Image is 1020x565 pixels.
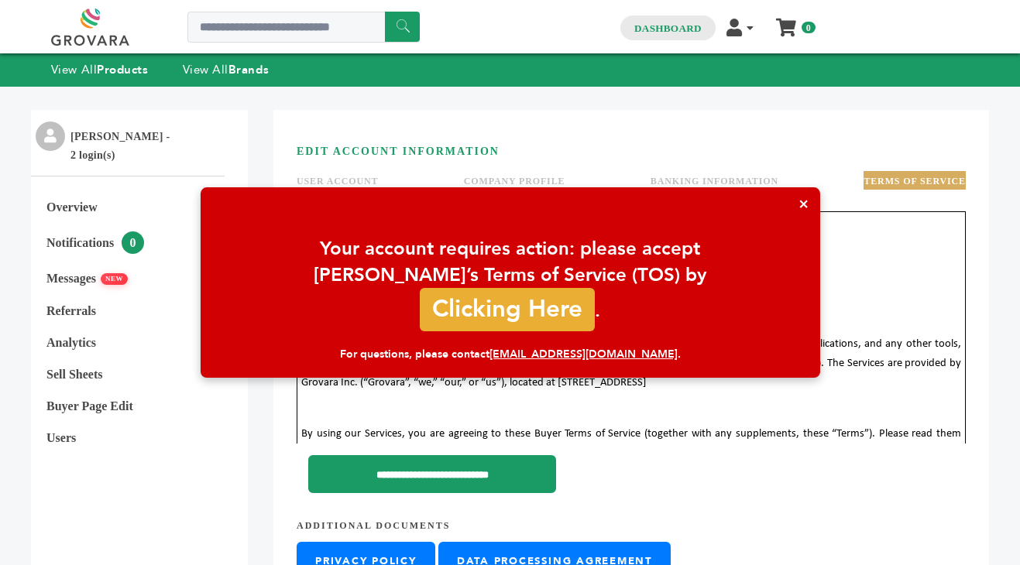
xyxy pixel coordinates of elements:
[864,176,966,187] a: TERMS OF SERVICE
[122,231,144,254] span: 0
[46,431,76,444] a: Users
[51,62,149,77] a: View AllProducts
[464,176,565,187] a: COMPANY PROFILE
[46,272,128,285] a: MessagesNEW
[297,130,966,171] h3: EDIT ACCOUNT INFORMATION
[297,176,378,187] a: USER ACCOUNT
[46,336,96,349] a: Analytics
[187,12,420,43] input: Search a product or brand...
[787,187,820,221] button: ×
[101,273,128,285] span: NEW
[651,176,778,187] a: BANKING INFORMATION
[489,347,678,361] a: [EMAIL_ADDRESS][DOMAIN_NAME]
[301,338,961,389] span: Thanks for using the Grovara “B2B Global Marketplace” (including its website, and mobile and web-...
[46,236,144,249] a: Notifications0
[420,288,594,331] a: Clicking Here
[183,62,270,77] a: View AllBrands
[216,347,805,362] div: For questions, please contact .
[46,200,98,214] a: Overview
[46,368,102,381] a: Sell Sheets
[97,62,148,77] strong: Products
[301,428,961,517] span: By using our Services, you are agreeing to these Buyer Terms of Service (together with any supple...
[46,304,96,317] a: Referrals
[46,399,133,413] a: Buyer Page Edit
[70,128,173,165] li: [PERSON_NAME] - 2 login(s)
[228,62,269,77] strong: Brands
[297,508,966,542] h4: Additional Documents
[634,22,702,34] a: Dashboard
[802,22,816,33] span: 0
[216,236,805,331] div: Your account requires action: please accept [PERSON_NAME]’s Terms of Service (TOS) by .
[36,122,65,151] img: profile.png
[778,14,795,30] a: My Cart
